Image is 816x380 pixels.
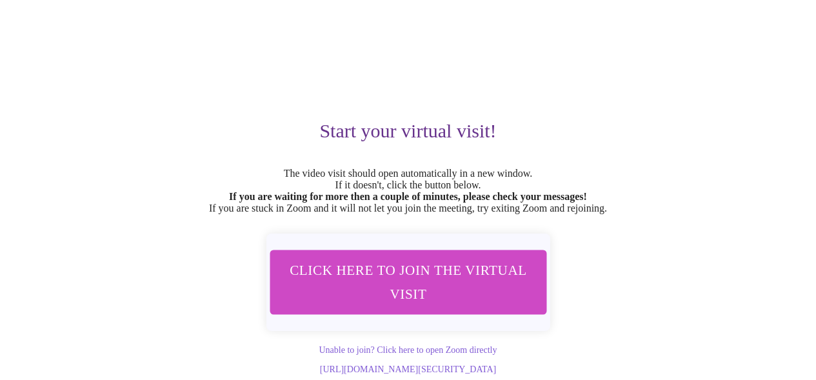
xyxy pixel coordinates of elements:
span: Click here to join the virtual visit [281,257,535,307]
a: Unable to join? Click here to open Zoom directly [319,345,497,355]
a: [URL][DOMAIN_NAME][SECURITY_DATA] [320,365,496,374]
strong: If you are waiting for more then a couple of minutes, please check your messages! [229,191,587,202]
h3: Start your virtual visit! [21,120,795,142]
button: Click here to join the virtual visit [263,248,553,316]
p: The video visit should open automatically in a new window. If it doesn't, click the button below.... [21,168,795,214]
